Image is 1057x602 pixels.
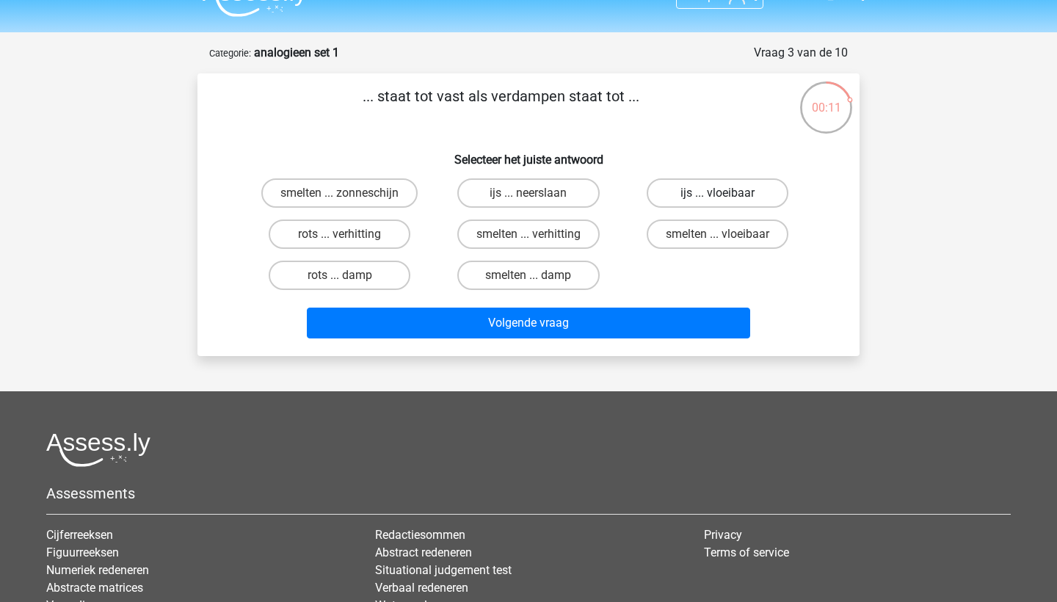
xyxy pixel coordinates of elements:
label: rots ... verhitting [269,220,410,249]
label: ijs ... neerslaan [457,178,599,208]
h6: Selecteer het juiste antwoord [221,141,836,167]
p: ... staat tot vast als verdampen staat tot ... [221,85,781,129]
label: smelten ... vloeibaar [647,220,788,249]
label: smelten ... zonneschijn [261,178,418,208]
label: ijs ... vloeibaar [647,178,788,208]
img: Assessly logo [46,432,150,467]
a: Abstract redeneren [375,545,472,559]
strong: analogieen set 1 [254,46,339,59]
div: 00:11 [799,80,854,117]
a: Redactiesommen [375,528,465,542]
label: smelten ... verhitting [457,220,600,249]
label: smelten ... damp [457,261,599,290]
label: rots ... damp [269,261,410,290]
a: Figuurreeksen [46,545,119,559]
div: Vraag 3 van de 10 [754,44,848,62]
a: Terms of service [704,545,789,559]
a: Privacy [704,528,742,542]
h5: Assessments [46,485,1011,502]
button: Volgende vraag [307,308,751,338]
a: Cijferreeksen [46,528,113,542]
a: Verbaal redeneren [375,581,468,595]
a: Abstracte matrices [46,581,143,595]
small: Categorie: [209,48,251,59]
a: Situational judgement test [375,563,512,577]
a: Numeriek redeneren [46,563,149,577]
